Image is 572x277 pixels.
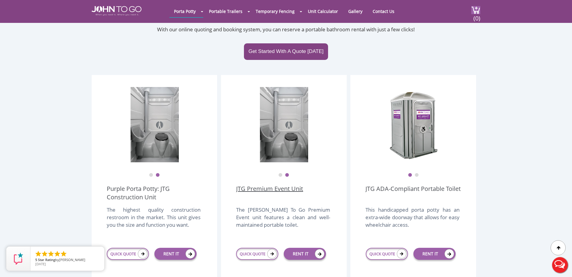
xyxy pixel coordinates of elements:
[471,6,480,14] img: cart a
[548,253,572,277] button: Live Chat
[149,173,153,177] button: 1 of 2
[415,173,419,177] button: 2 of 2
[107,206,201,235] div: The highest quality construction restroom in the market. This unit gives you the size and functio...
[284,248,326,260] a: RENT IT
[35,258,100,262] span: by
[107,185,202,201] a: Purple Porta Potty: JTG Construction Unit
[408,173,412,177] button: 1 of 2
[12,253,24,265] img: Review Rating
[278,173,283,177] button: 1 of 2
[169,5,200,17] a: Porta Potty
[236,248,278,260] a: QUICK QUOTE
[389,87,438,162] img: ADA Handicapped Accessible Unit
[244,43,328,60] a: Get Started With A Quote [DATE]
[344,5,367,17] a: Gallery
[35,250,42,257] li: 
[92,6,141,16] img: JOHN to go
[35,262,46,266] span: [DATE]
[60,250,67,257] li: 
[92,26,480,33] p: With our online quoting and booking system, you can reserve a portable bathroom rental with just ...
[54,250,61,257] li: 
[365,206,459,235] div: This handicapped porta potty has an extra-wide doorway that allows for easy wheelchair access.
[251,5,299,17] a: Temporary Fencing
[156,173,160,177] button: 2 of 2
[35,257,37,262] span: 5
[154,248,197,260] a: RENT IT
[366,248,408,260] a: QUICK QUOTE
[413,248,456,260] a: RENT IT
[38,257,55,262] span: Star Rating
[285,173,289,177] button: 2 of 2
[41,250,48,257] li: 
[365,185,461,201] a: JTG ADA-Compliant Portable Toilet
[236,185,303,201] a: JTG Premium Event Unit
[47,250,55,257] li: 
[368,5,399,17] a: Contact Us
[236,206,330,235] div: The [PERSON_NAME] To Go Premium Event unit features a clean and well-maintained portable toilet.
[303,5,343,17] a: Unit Calculator
[204,5,247,17] a: Portable Trailers
[59,257,85,262] span: [PERSON_NAME]
[473,9,480,22] span: (0)
[107,248,149,260] a: QUICK QUOTE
